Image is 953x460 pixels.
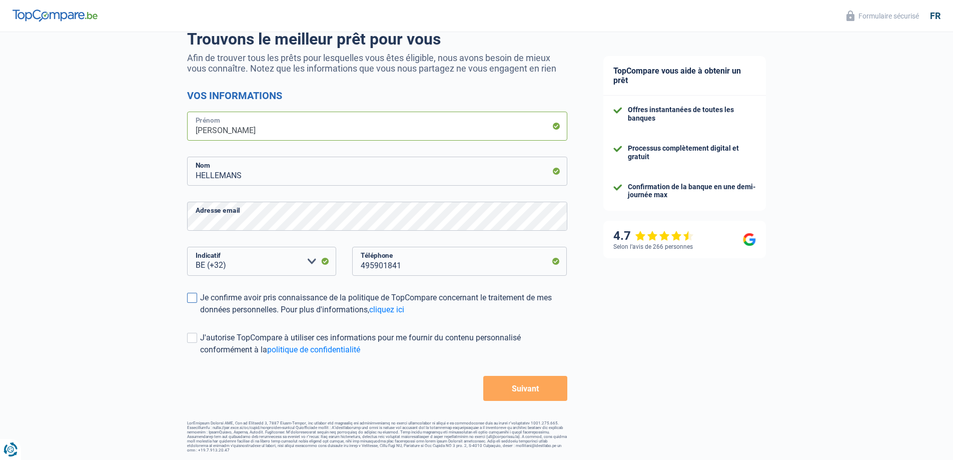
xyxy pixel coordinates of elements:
[613,229,694,243] div: 4.7
[187,30,567,49] h1: Trouvons le meilleur prêt pour vous
[352,247,567,276] input: 401020304
[267,345,360,354] a: politique de confidentialité
[200,332,567,356] div: J'autorise TopCompare à utiliser ces informations pour me fournir du contenu personnalisé conform...
[930,11,940,22] div: fr
[628,106,756,123] div: Offres instantanées de toutes les banques
[200,292,567,316] div: Je confirme avoir pris connaissance de la politique de TopCompare concernant le traitement de mes...
[603,56,766,96] div: TopCompare vous aide à obtenir un prêt
[13,10,98,22] img: TopCompare Logo
[628,183,756,200] div: Confirmation de la banque en une demi-journée max
[840,8,925,24] button: Formulaire sécurisé
[613,243,693,250] div: Selon l’avis de 266 personnes
[187,90,567,102] h2: Vos informations
[369,305,404,314] a: cliquez ici
[628,144,756,161] div: Processus complètement digital et gratuit
[187,421,567,452] footer: LorEmipsum Dolorsi AME, Con ad Elitsedd 3, 7887 Eiusm-Tempor, inc utlabor etd magnaaliq eni admin...
[187,53,567,74] p: Afin de trouver tous les prêts pour lesquelles vous êtes éligible, nous avons besoin de mieux vou...
[483,376,567,401] button: Suivant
